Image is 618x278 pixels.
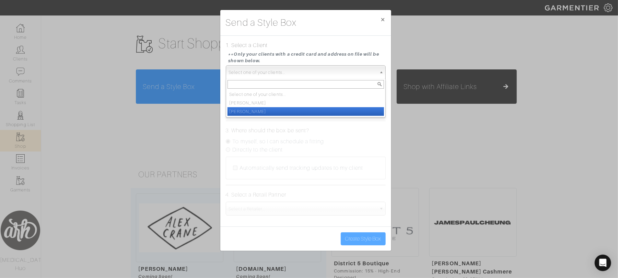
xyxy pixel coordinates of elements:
li: [PERSON_NAME] [228,99,384,107]
span: Select one of your clients... [229,66,376,79]
label: 3. Where should the box be sent? [226,126,310,135]
label: Automatically send tracking updates to my client [240,164,363,172]
div: Open Intercom Messenger [595,255,611,271]
h3: Send a Style Box [226,15,297,30]
label: 1. Select a Client [226,41,268,49]
span: Select a Retailer... [229,202,376,216]
label: 4. Select a Retail Partner [226,191,286,199]
label: To myself, so I can schedule a fitting [233,137,324,146]
button: Close [375,10,391,29]
button: Create Style Box [341,232,386,245]
li: Select one of your clients... [228,90,384,99]
span: × [381,15,386,24]
label: Directly to the client [233,146,283,154]
small: **Only your clients with a credit card and address on file will be shown below. [229,51,386,64]
li: [PERSON_NAME] [228,107,384,116]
